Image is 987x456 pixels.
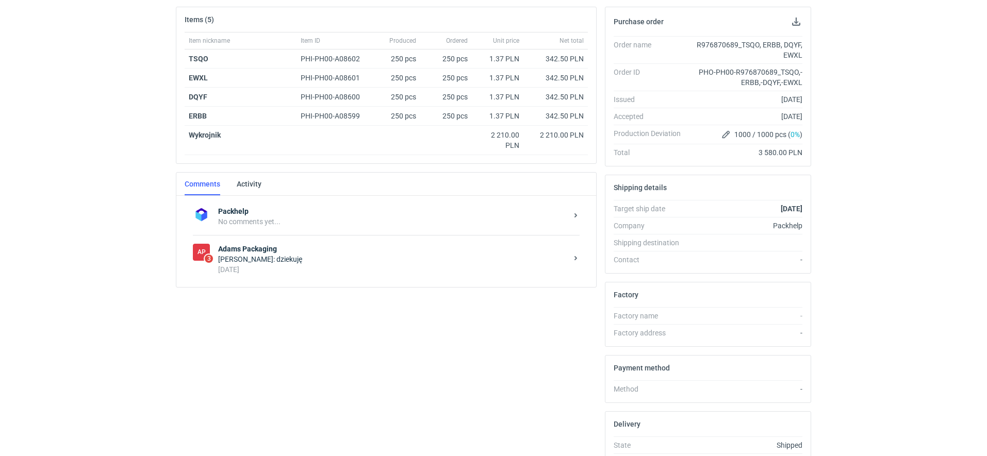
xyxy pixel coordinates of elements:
div: 342.50 PLN [528,73,584,83]
div: State [614,440,689,450]
span: Item ID [301,37,320,45]
h2: Delivery [614,420,640,428]
div: 1.37 PLN [476,73,519,83]
div: PHI-PH00-A08602 [301,54,370,64]
span: Ordered [446,37,468,45]
div: 250 pcs [420,49,472,69]
a: Comments [185,173,220,195]
a: EWXL [189,74,208,82]
div: Contact [614,255,689,265]
div: 3 580.00 PLN [689,147,802,158]
div: Order name [614,40,689,60]
div: Method [614,384,689,394]
h2: Shipping details [614,183,667,192]
div: 1.37 PLN [476,54,519,64]
div: Shipped [689,440,802,450]
figcaption: AP [193,244,210,261]
div: Factory name [614,311,689,321]
div: 2 210.00 PLN [476,130,519,150]
div: [PERSON_NAME]: dziekuję [218,254,567,264]
span: Net total [560,37,584,45]
div: PHO-PH00-R976870689_TSQO,-ERBB,-DQYF,-EWXL [689,67,802,88]
div: 1.37 PLN [476,92,519,102]
div: Packhelp [689,221,802,231]
div: 250 pcs [374,49,420,69]
strong: Packhelp [218,206,567,216]
div: Company [614,221,689,231]
div: PHI-PH00-A08599 [301,111,370,121]
span: Item nickname [189,37,230,45]
h2: Purchase order [614,18,664,26]
div: Total [614,147,689,158]
div: R976870689_TSQO, ERBB, DQYF, EWXL [689,40,802,60]
a: TSQO [189,55,208,63]
span: 1000 / 1000 pcs ( ) [734,129,802,140]
a: ERBB [189,112,207,120]
h2: Payment method [614,364,670,372]
div: - [689,311,802,321]
div: - [689,384,802,394]
span: 3 [205,255,213,263]
div: Order ID [614,67,689,88]
a: Activity [237,173,261,195]
span: 0% [791,130,800,139]
button: Edit production Deviation [720,128,732,141]
div: PHI-PH00-A08600 [301,92,370,102]
strong: [DATE] [781,205,802,213]
div: Issued [614,94,689,105]
div: 250 pcs [420,69,472,88]
div: - [689,328,802,338]
div: 342.50 PLN [528,54,584,64]
strong: Adams Packaging [218,244,567,254]
span: Produced [389,37,416,45]
div: 250 pcs [374,69,420,88]
div: - [689,255,802,265]
h2: Factory [614,291,638,299]
div: Accepted [614,111,689,122]
div: Adams Packaging [193,244,210,261]
div: Target ship date [614,204,689,214]
div: Factory address [614,328,689,338]
h2: Items (5) [185,15,214,24]
div: Shipping destination [614,238,689,248]
div: 250 pcs [374,107,420,126]
span: Unit price [493,37,519,45]
div: Production Deviation [614,128,689,141]
button: Download PO [790,15,802,28]
div: PHI-PH00-A08601 [301,73,370,83]
div: No comments yet... [218,216,567,227]
div: [DATE] [689,111,802,122]
div: 342.50 PLN [528,111,584,121]
div: 342.50 PLN [528,92,584,102]
div: [DATE] [218,264,567,275]
div: 250 pcs [374,88,420,107]
strong: Wykrojnik [189,131,221,139]
a: DQYF [189,93,207,101]
div: 250 pcs [420,88,472,107]
div: 2 210.00 PLN [528,130,584,140]
div: 1.37 PLN [476,111,519,121]
div: [DATE] [689,94,802,105]
div: 250 pcs [420,107,472,126]
img: Packhelp [193,206,210,223]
